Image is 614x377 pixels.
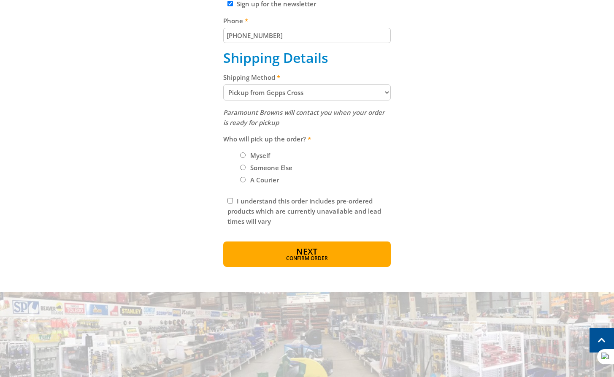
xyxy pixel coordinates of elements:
select: Please select a shipping method. [223,84,391,100]
button: Next Confirm order [223,241,391,267]
input: Please select who will pick up the order. [240,165,246,170]
label: Someone Else [247,160,295,175]
input: Please read and complete. [227,198,233,203]
label: Who will pick up the order? [223,134,391,144]
input: Please select who will pick up the order. [240,152,246,158]
label: Shipping Method [223,72,391,82]
label: I understand this order includes pre-ordered products which are currently unavailable and lead ti... [227,197,381,225]
h2: Shipping Details [223,50,391,66]
label: Phone [223,16,391,26]
input: Please enter your telephone number. [223,28,391,43]
label: A Courier [247,173,282,187]
input: Please select who will pick up the order. [240,177,246,182]
em: Paramount Browns will contact you when your order is ready for pickup [223,108,384,127]
span: Next [296,246,317,257]
label: Myself [247,148,273,163]
span: Confirm order [241,256,373,261]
